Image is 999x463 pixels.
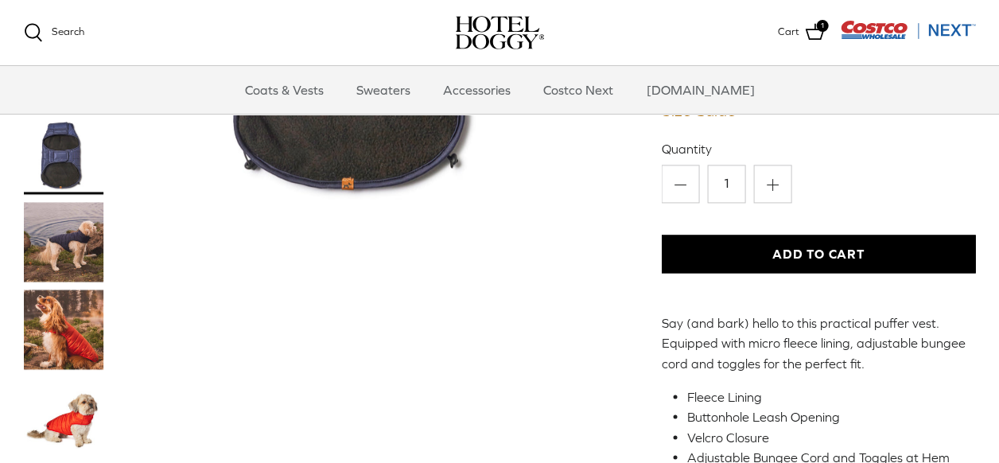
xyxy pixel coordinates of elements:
a: Search [24,23,84,42]
label: Quantity [661,140,975,158]
a: hoteldoggy.com hoteldoggycom [455,16,544,49]
span: 1 [816,20,828,32]
a: Cart 1 [777,22,824,43]
a: Costco Next [529,66,628,114]
a: Sweaters [342,66,425,114]
a: Thumbnail Link [24,202,103,282]
input: Quantity [707,165,745,203]
li: Fleece Lining [686,387,962,407]
span: Cart [777,24,799,41]
a: Visit Costco Next [840,30,975,42]
a: Thumbnail Link [24,377,103,457]
img: hoteldoggycom [455,16,544,49]
a: Thumbnail Link [24,115,103,194]
li: Velcro Closure [686,427,962,448]
button: Add to Cart [661,235,975,273]
li: Buttonhole Leash Opening [686,407,962,427]
img: Costco Next [840,20,975,40]
a: Thumbnail Link [24,290,103,369]
p: Say (and bark) hello to this practical puffer vest. Equipped with micro fleece lining, adjustable... [661,313,975,374]
a: [DOMAIN_NAME] [632,66,768,114]
span: Search [52,25,84,37]
a: Coats & Vests [231,66,338,114]
a: Accessories [429,66,525,114]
